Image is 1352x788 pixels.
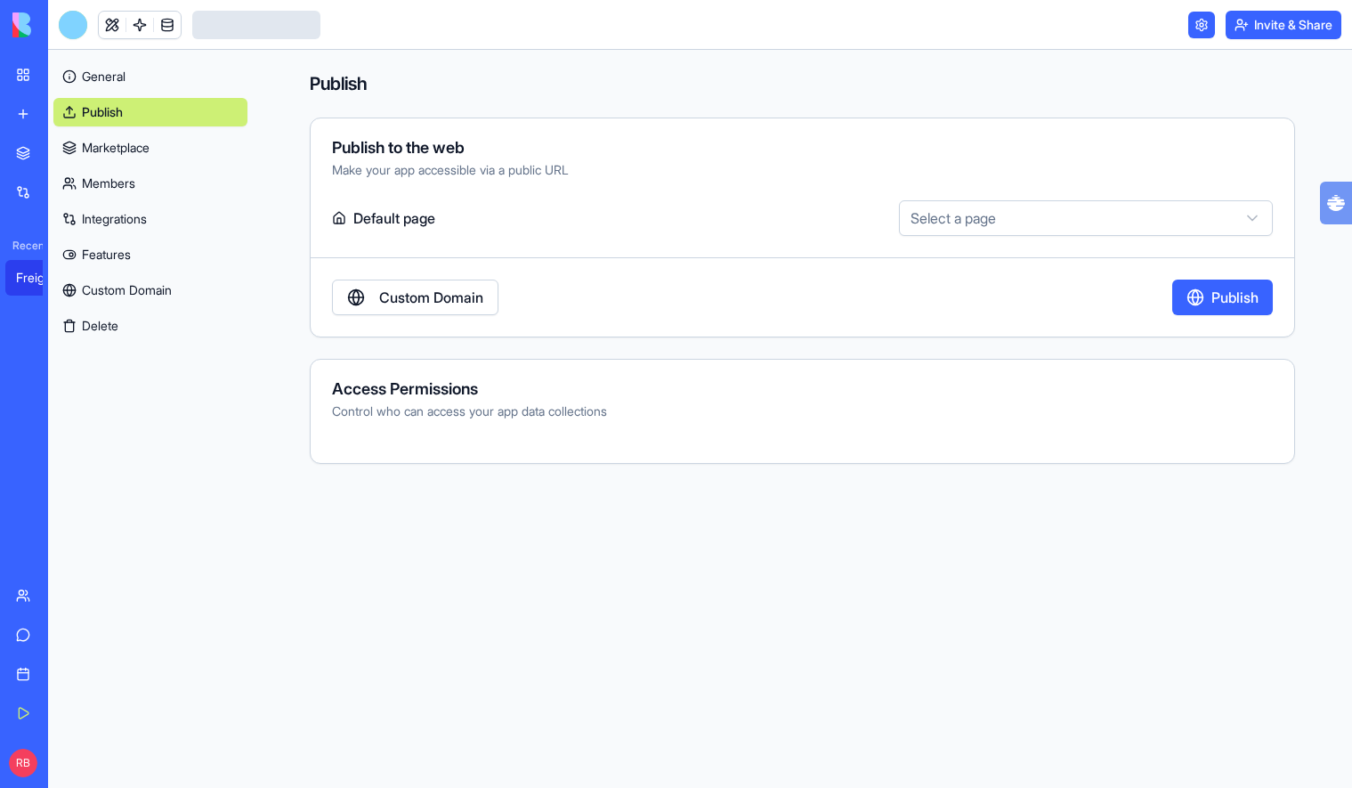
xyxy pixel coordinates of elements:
[332,200,892,236] label: Default page
[9,749,37,777] span: RB
[53,240,247,269] a: Features
[53,205,247,233] a: Integrations
[332,402,1273,420] div: Control who can access your app data collections
[12,12,123,37] img: logo
[53,62,247,91] a: General
[332,280,498,315] a: Custom Domain
[332,161,1273,179] div: Make your app accessible via a public URL
[310,71,1295,96] h4: Publish
[5,260,77,296] a: Freight Command Center
[5,239,43,253] span: Recent
[53,312,247,340] button: Delete
[332,381,1273,397] div: Access Permissions
[53,98,247,126] a: Publish
[1226,11,1341,39] button: Invite & Share
[332,140,1273,156] div: Publish to the web
[16,269,66,287] div: Freight Command Center
[53,169,247,198] a: Members
[53,276,247,305] a: Custom Domain
[1172,280,1273,315] button: Publish
[53,134,247,162] a: Marketplace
